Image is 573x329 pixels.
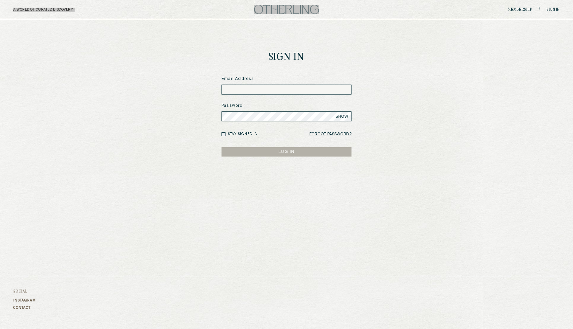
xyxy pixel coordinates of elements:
label: Password [222,103,351,109]
h3: Social [13,290,36,294]
label: Email Address [222,76,351,82]
span: / [539,7,540,12]
a: Instagram [13,298,36,302]
h1: Sign In [269,52,304,63]
a: Membership [508,8,532,12]
span: SHOW [336,114,348,119]
a: Sign in [546,8,560,12]
h5: A WORLD OF CURATED DISCOVERY. [13,8,102,12]
img: logo [254,5,319,14]
a: Forgot Password? [309,130,351,139]
button: LOG IN [222,147,351,157]
label: Stay signed in [228,132,258,137]
a: Contact [13,306,36,310]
